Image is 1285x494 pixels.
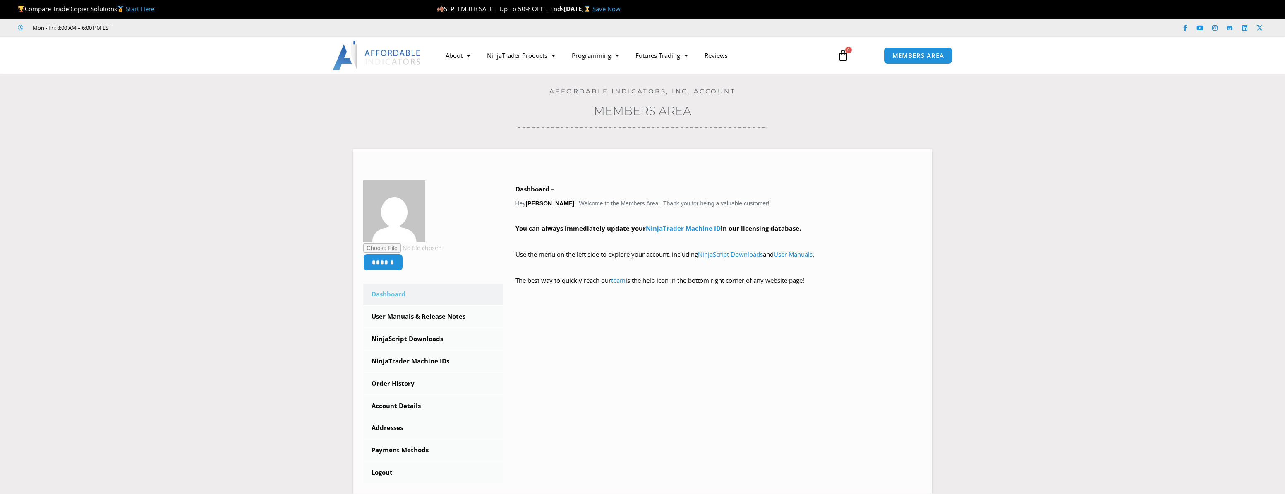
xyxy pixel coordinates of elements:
[117,6,124,12] img: 🥇
[525,200,574,207] strong: [PERSON_NAME]
[627,46,696,65] a: Futures Trading
[363,417,503,439] a: Addresses
[18,5,154,13] span: Compare Trade Copier Solutions
[594,104,691,118] a: Members Area
[825,43,861,67] a: 0
[363,373,503,394] a: Order History
[479,46,563,65] a: NinjaTrader Products
[549,87,736,95] a: Affordable Indicators, Inc. Account
[18,6,24,12] img: 🏆
[363,328,503,350] a: NinjaScript Downloads
[363,351,503,372] a: NinjaTrader Machine IDs
[584,6,590,12] img: ⌛
[363,462,503,483] a: Logout
[126,5,154,13] a: Start Here
[437,46,828,65] nav: Menu
[563,46,627,65] a: Programming
[515,185,554,193] b: Dashboard –
[437,46,479,65] a: About
[774,250,813,258] a: User Manuals
[646,224,721,232] a: NinjaTrader Machine ID
[363,439,503,461] a: Payment Methods
[515,249,922,272] p: Use the menu on the left side to explore your account, including and .
[123,24,247,32] iframe: Customer reviews powered by Trustpilot
[363,284,503,305] a: Dashboard
[592,5,621,13] a: Save Now
[515,224,801,232] strong: You can always immediately update your in our licensing database.
[884,47,953,64] a: MEMBERS AREA
[363,306,503,327] a: User Manuals & Release Notes
[515,184,922,298] div: Hey ! Welcome to the Members Area. Thank you for being a valuable customer!
[363,284,503,483] nav: Account pages
[845,47,852,53] span: 0
[333,41,422,70] img: LogoAI | Affordable Indicators – NinjaTrader
[698,250,763,258] a: NinjaScript Downloads
[363,395,503,417] a: Account Details
[564,5,592,13] strong: [DATE]
[31,23,111,33] span: Mon - Fri: 8:00 AM – 6:00 PM EST
[363,180,425,242] img: ebeb35cbb5948e3b8f0d1ffc0b981fa930089d5558e2952ae5a46a42dd932455
[696,46,736,65] a: Reviews
[437,6,444,12] img: 🍂
[515,275,922,298] p: The best way to quickly reach our is the help icon in the bottom right corner of any website page!
[892,53,944,59] span: MEMBERS AREA
[437,5,564,13] span: SEPTEMBER SALE | Up To 50% OFF | Ends
[611,276,626,284] a: team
